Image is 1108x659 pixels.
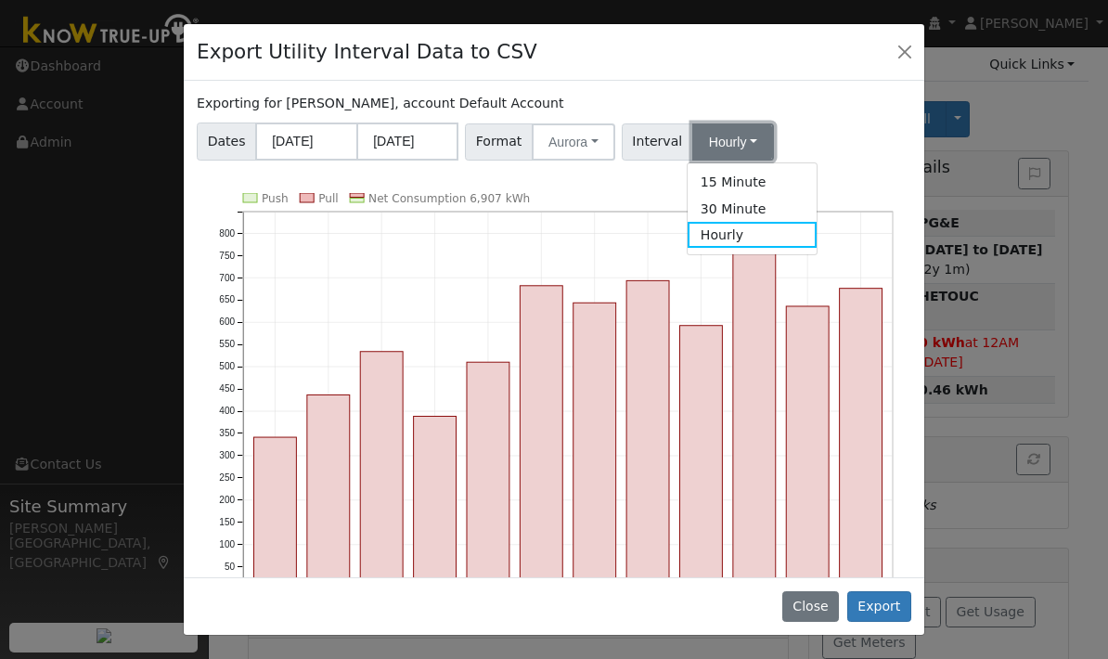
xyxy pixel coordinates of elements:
text: 300 [219,450,235,460]
a: Hourly [688,222,817,248]
rect: onclick="" [786,306,829,589]
rect: onclick="" [626,281,669,589]
button: Aurora [532,123,615,161]
text: 350 [219,428,235,438]
text: 750 [219,251,235,261]
rect: onclick="" [733,246,776,589]
label: Exporting for [PERSON_NAME], account Default Account [197,94,563,113]
text: 400 [219,407,235,417]
text: Net Consumption 6,907 kWh [368,192,530,205]
a: 30 Minute [688,196,817,222]
text: Pull [318,192,338,205]
rect: onclick="" [573,304,616,589]
rect: onclick="" [467,363,509,589]
button: Close [892,39,918,65]
rect: onclick="" [414,417,457,589]
rect: onclick="" [520,286,562,589]
span: Interval [622,123,693,161]
text: 450 [219,384,235,394]
button: Hourly [692,123,774,161]
rect: onclick="" [840,289,883,589]
rect: onclick="" [360,352,403,589]
text: 800 [219,228,235,239]
rect: onclick="" [254,437,297,589]
text: 700 [219,273,235,283]
button: Export [847,591,911,623]
text: 150 [219,517,235,527]
rect: onclick="" [679,326,722,589]
text: 550 [219,340,235,350]
a: 15 Minute [688,170,817,196]
text: 650 [219,295,235,305]
text: 200 [219,495,235,505]
span: Dates [197,123,256,161]
h4: Export Utility Interval Data to CSV [197,37,537,67]
text: Push [262,192,289,205]
button: Close [782,591,839,623]
text: 50 [225,562,236,572]
span: Format [465,123,533,161]
rect: onclick="" [307,395,350,589]
text: 500 [219,362,235,372]
text: 250 [219,472,235,483]
text: 100 [219,539,235,549]
text: 600 [219,317,235,328]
